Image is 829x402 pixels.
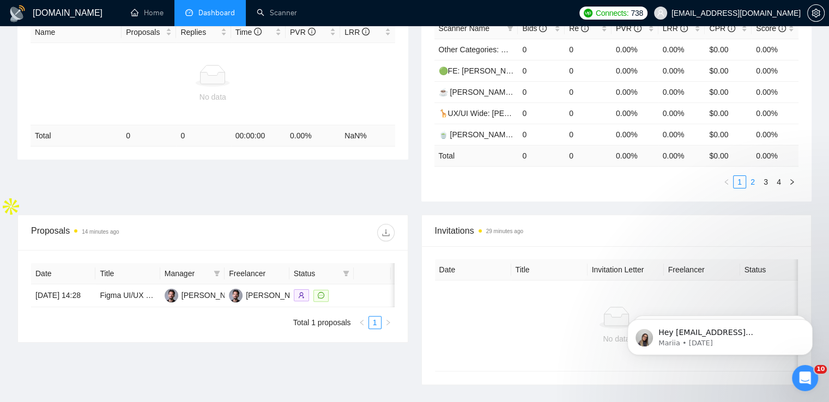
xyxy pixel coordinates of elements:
td: 0.00 % [658,145,705,166]
td: 0.00% [612,102,658,124]
td: 0 [518,124,565,145]
div: Proposals [31,224,213,241]
a: 4 [773,176,785,188]
span: info-circle [308,28,316,35]
span: PVR [616,24,642,33]
td: $0.00 [705,39,752,60]
span: info-circle [778,25,786,32]
span: Time [235,28,262,36]
td: 0 [176,125,231,147]
a: 🦒UX/UI Wide: [PERSON_NAME] 03/07 old [439,109,589,118]
td: [DATE] 14:28 [31,284,95,307]
th: Name [31,22,122,43]
img: RV [165,289,178,302]
time: 29 minutes ago [486,228,523,234]
span: Proposals [126,26,164,38]
span: Manager [165,267,209,279]
td: 0.00% [612,124,658,145]
img: logo [9,5,26,22]
th: Invitation Letter [588,259,664,281]
span: 10 [814,365,827,374]
td: $0.00 [705,60,752,81]
td: 0.00% [752,102,798,124]
div: No data [444,333,790,345]
span: Bids [522,24,547,33]
span: left [359,319,365,326]
td: Total [434,145,518,166]
td: $0.00 [705,102,752,124]
span: 738 [631,7,643,19]
span: setting [808,9,824,17]
span: info-circle [728,25,735,32]
button: right [785,175,798,188]
span: left [723,179,730,185]
td: 0.00% [752,124,798,145]
button: left [720,175,733,188]
span: filter [341,265,352,282]
img: upwork-logo.png [584,9,592,17]
td: 0.00% [612,39,658,60]
td: 0 [518,39,565,60]
li: 2 [746,175,759,188]
button: setting [807,4,825,22]
a: 2 [747,176,759,188]
span: right [385,319,391,326]
span: Dashboard [198,8,235,17]
span: Connects: [596,7,628,19]
a: RV[PERSON_NAME] [165,290,244,299]
th: Title [511,259,588,281]
td: 0 [565,39,612,60]
span: message [318,292,324,299]
td: 0.00% [658,81,705,102]
span: info-circle [362,28,370,35]
a: 🟢FE: [PERSON_NAME] [439,66,525,75]
span: LRR [344,28,370,36]
button: download [377,224,395,241]
button: right [382,316,395,329]
span: LRR [663,24,688,33]
time: 14 minutes ago [82,229,119,235]
div: [PERSON_NAME] [246,289,308,301]
a: 🍵 [PERSON_NAME] | Web Wide: 23/07 - Bid in Range [439,130,628,139]
th: Title [95,263,160,284]
td: 0 [565,102,612,124]
td: 0.00% [658,124,705,145]
span: Scanner Name [439,24,489,33]
td: 0 [565,60,612,81]
td: 0.00 % [612,145,658,166]
td: 0.00% [752,60,798,81]
a: 1 [369,316,381,328]
a: RV[PERSON_NAME] [229,290,308,299]
td: 0 [518,145,565,166]
span: download [378,228,394,237]
td: $ 0.00 [705,145,752,166]
td: $0.00 [705,81,752,102]
span: info-circle [254,28,262,35]
li: Previous Page [355,316,368,329]
td: 0.00 % [752,145,798,166]
td: 0.00% [612,60,658,81]
span: filter [505,20,516,36]
td: 0 [565,145,612,166]
span: info-circle [581,25,589,32]
td: Total [31,125,122,147]
span: info-circle [539,25,547,32]
li: Previous Page [720,175,733,188]
span: Replies [180,26,218,38]
td: 0 [122,125,176,147]
span: CPR [709,24,735,33]
span: filter [507,25,513,32]
a: Other Categories: UX/UI & Web design [PERSON_NAME] [439,45,636,54]
span: Re [569,24,589,33]
td: 0.00 % [286,125,340,147]
td: 00:00:00 [231,125,286,147]
li: 1 [368,316,382,329]
td: $0.00 [705,124,752,145]
td: 0 [518,81,565,102]
a: setting [807,9,825,17]
span: dashboard [185,9,193,16]
span: Status [294,267,338,279]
